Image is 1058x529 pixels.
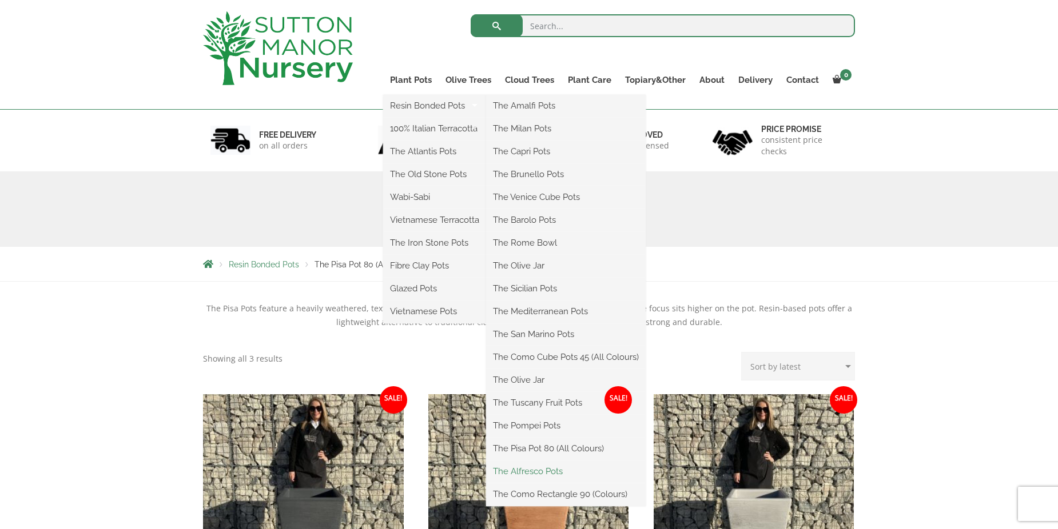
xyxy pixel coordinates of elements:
[203,259,855,268] nav: Breadcrumbs
[203,302,855,329] p: The Pisa Pots feature a heavily weathered, textured finish, perfect for showcasing topiary balls ...
[383,211,486,229] a: Vietnamese Terracotta
[383,257,486,274] a: Fibre Clay Pots
[383,234,486,251] a: The Iron Stone Pots
[203,199,855,219] h1: The Pisa Pot 80 (All Colours)
[486,257,646,274] a: The Olive Jar
[383,143,486,160] a: The Atlantis Pots
[840,69,852,81] span: 0
[486,463,646,480] a: The Alfresco Pots
[380,386,407,414] span: Sale!
[486,97,646,114] a: The Amalfi Pots
[315,260,421,269] span: The Pisa Pot 80 (All Colours)
[713,123,753,158] img: 4.jpg
[383,97,486,114] a: Resin Bonded Pots
[259,130,316,140] h6: FREE DELIVERY
[486,143,646,160] a: The Capri Pots
[210,126,250,155] img: 1.jpg
[761,134,848,157] p: consistent price checks
[830,386,857,414] span: Sale!
[383,280,486,297] a: Glazed Pots
[203,352,283,366] p: Showing all 3 results
[486,211,646,229] a: The Barolo Pots
[203,11,353,85] img: logo
[618,72,693,88] a: Topiary&Other
[383,120,486,137] a: 100% Italian Terracotta
[486,280,646,297] a: The Sicilian Pots
[604,386,632,414] span: Sale!
[486,486,646,503] a: The Como Rectangle 90 (Colours)
[259,140,316,151] p: on all orders
[229,260,299,269] a: Resin Bonded Pots
[486,394,646,411] a: The Tuscany Fruit Pots
[486,440,646,457] a: The Pisa Pot 80 (All Colours)
[486,234,646,251] a: The Rome Bowl
[383,166,486,183] a: The Old Stone Pots
[741,352,855,380] select: Shop order
[383,303,486,320] a: Vietnamese Pots
[779,72,826,88] a: Contact
[561,72,618,88] a: Plant Care
[486,189,646,206] a: The Venice Cube Pots
[383,72,439,88] a: Plant Pots
[486,326,646,343] a: The San Marino Pots
[486,417,646,434] a: The Pompei Pots
[383,189,486,206] a: Wabi-Sabi
[378,126,418,155] img: 2.jpg
[826,72,855,88] a: 0
[486,371,646,388] a: The Olive Jar
[439,72,498,88] a: Olive Trees
[471,14,856,37] input: Search...
[486,348,646,366] a: The Como Cube Pots 45 (All Colours)
[486,303,646,320] a: The Mediterranean Pots
[731,72,779,88] a: Delivery
[486,120,646,137] a: The Milan Pots
[693,72,731,88] a: About
[486,166,646,183] a: The Brunello Pots
[498,72,561,88] a: Cloud Trees
[761,124,848,134] h6: Price promise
